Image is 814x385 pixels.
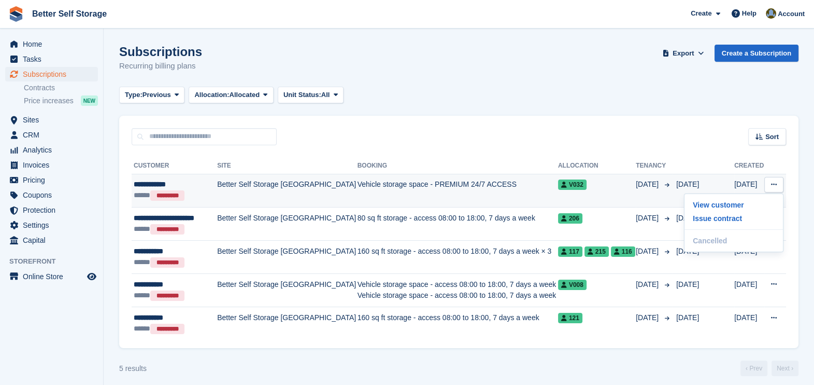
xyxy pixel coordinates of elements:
a: menu [5,203,98,217]
a: Price increases NEW [24,95,98,106]
p: Recurring billing plans [119,60,202,72]
span: Allocation: [194,90,229,100]
img: David Macdonald [766,8,776,19]
td: 80 sq ft storage - access 08:00 to 18:00, 7 days a week [358,207,558,240]
span: Sites [23,113,85,127]
a: menu [5,218,98,232]
span: [DATE] [636,179,661,190]
a: menu [5,158,98,172]
span: [DATE] [636,312,661,323]
a: View customer [689,198,779,212]
img: stora-icon-8386f47178a22dfd0bd8f6a31ec36ba5ce8667c1dd55bd0f319d3a0aa187defe.svg [8,6,24,22]
a: menu [5,233,98,247]
button: Unit Status: All [278,87,344,104]
td: Better Self Storage [GEOGRAPHIC_DATA] [217,273,357,307]
span: Previous [142,90,171,100]
span: Account [778,9,805,19]
a: menu [5,128,98,142]
p: Issue contract [689,212,779,225]
span: 117 [558,246,582,257]
span: Online Store [23,269,85,284]
td: [DATE] [734,240,764,273]
a: menu [5,188,98,202]
th: Allocation [558,158,636,174]
span: Allocated [230,90,260,100]
th: Tenancy [636,158,672,174]
a: Next [772,361,798,376]
span: Pricing [23,173,85,187]
a: Previous [740,361,767,376]
span: Analytics [23,143,85,157]
td: Better Self Storage [GEOGRAPHIC_DATA] [217,207,357,240]
span: 206 [558,213,582,224]
span: Price increases [24,96,74,106]
td: Vehicle storage space - access 08:00 to 18:00, 7 days a week Vehicle storage space - access 08:00... [358,273,558,307]
button: Export [661,45,706,62]
a: Preview store [85,270,98,283]
a: menu [5,37,98,51]
span: Unit Status: [283,90,321,100]
span: [DATE] [636,279,661,290]
span: Invoices [23,158,85,172]
a: Contracts [24,83,98,93]
span: Protection [23,203,85,217]
span: [DATE] [676,180,699,188]
div: 5 results [119,363,147,374]
span: [DATE] [676,313,699,322]
td: [DATE] [734,174,764,207]
span: 121 [558,313,582,323]
a: Create a Subscription [715,45,798,62]
th: Booking [358,158,558,174]
button: Type: Previous [119,87,184,104]
span: CRM [23,128,85,142]
span: Storefront [9,256,103,267]
span: Sort [765,132,779,142]
a: menu [5,52,98,66]
a: menu [5,173,98,187]
button: Allocation: Allocated [189,87,273,104]
span: 116 [611,246,635,257]
span: [DATE] [636,246,661,257]
th: Customer [132,158,217,174]
span: [DATE] [636,213,661,224]
td: Better Self Storage [GEOGRAPHIC_DATA] [217,307,357,340]
h1: Subscriptions [119,45,202,59]
span: 215 [584,246,609,257]
td: Vehicle storage space - PREMIUM 24/7 ACCESS [358,174,558,207]
th: Created [734,158,764,174]
a: menu [5,113,98,127]
span: All [321,90,330,100]
td: [DATE] [734,273,764,307]
span: V008 [558,280,587,290]
span: Capital [23,233,85,247]
td: 160 sq ft storage - access 08:00 to 18:00, 7 days a week × 3 [358,240,558,273]
a: Better Self Storage [28,5,111,22]
td: [DATE] [734,307,764,340]
span: [DATE] [676,247,699,255]
span: V032 [558,180,587,190]
span: Coupons [23,188,85,202]
nav: Page [738,361,801,376]
span: Tasks [23,52,85,66]
th: Site [217,158,357,174]
span: Help [742,8,756,19]
span: Export [673,48,694,59]
a: menu [5,143,98,157]
td: Better Self Storage [GEOGRAPHIC_DATA] [217,174,357,207]
span: Home [23,37,85,51]
span: [DATE] [676,280,699,288]
span: Subscriptions [23,67,85,81]
td: Better Self Storage [GEOGRAPHIC_DATA] [217,240,357,273]
span: Type: [125,90,142,100]
a: menu [5,67,98,81]
p: Cancelled [689,234,779,247]
span: [DATE] [676,214,699,222]
td: 160 sq ft storage - access 08:00 to 18:00, 7 days a week [358,307,558,340]
span: Create [691,8,711,19]
span: Settings [23,218,85,232]
div: NEW [81,95,98,106]
a: menu [5,269,98,284]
